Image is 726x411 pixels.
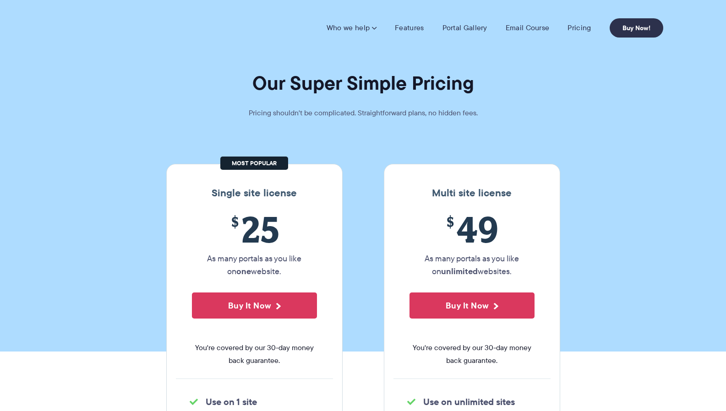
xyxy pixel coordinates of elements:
strong: one [236,265,251,277]
span: 49 [409,208,535,250]
span: You're covered by our 30-day money back guarantee. [192,341,317,367]
a: Buy Now! [610,18,663,38]
a: Features [395,23,424,32]
strong: unlimited [441,265,478,277]
h3: Multi site license [393,187,551,199]
strong: Use on unlimited sites [423,395,515,409]
span: You're covered by our 30-day money back guarantee. [409,341,535,367]
a: Portal Gallery [442,23,487,32]
h3: Single site license [176,187,333,199]
p: As many portals as you like on website. [192,252,317,278]
strong: Use on 1 site [206,395,257,409]
a: Email Course [506,23,550,32]
span: 25 [192,208,317,250]
button: Buy It Now [192,292,317,319]
a: Who we help [327,23,377,32]
button: Buy It Now [409,292,535,319]
p: Pricing shouldn't be complicated. Straightforward plans, no hidden fees. [226,107,501,119]
a: Pricing [568,23,591,32]
p: As many portals as you like on websites. [409,252,535,278]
